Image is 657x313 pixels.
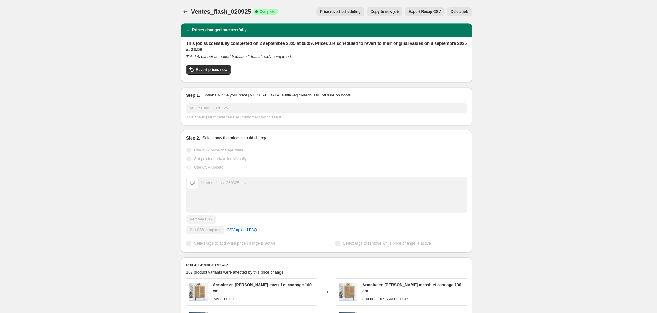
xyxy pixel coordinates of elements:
a: CSV upload FAQ [223,225,261,235]
span: Use bulk price change rules [194,148,243,152]
span: Price revert scheduling [320,9,361,14]
img: 1202-armoire_en_mindi_massif_et_cannage_100_cm-01_80x.jpg [339,283,357,301]
div: 639.00 EUR [362,296,384,302]
img: 1202-armoire_en_mindi_massif_et_cannage_100_cm-01_80x.jpg [189,283,208,301]
h2: Prices changed successfully [192,27,247,33]
span: Armoire en [PERSON_NAME] massif et cannage 100 cm [362,282,461,293]
button: Delete job [447,7,472,16]
button: Export Recap CSV [405,7,444,16]
span: Delete job [451,9,468,14]
span: Armoire en [PERSON_NAME] massif et cannage 100 cm [213,282,312,293]
div: Ventes_flash_260825.csv [201,180,246,186]
p: Optionally give your price [MEDICAL_DATA] a title (eg "March 30% off sale on boots") [203,92,353,98]
strike: 799.00 EUR [386,296,408,302]
span: Export Recap CSV [409,9,441,14]
span: 102 product variants were affected by this price change: [186,270,285,275]
h2: This job successfully completed on 2 septembre 2025 at 08:09. Prices are scheduled to revert to t... [186,40,467,53]
span: This title is just for internal use, customers won't see it [186,115,281,119]
span: CSV upload FAQ [227,227,257,233]
span: Select tags to remove while price change is active [343,241,431,246]
h6: PRICE CHANGE RECAP [186,263,467,268]
button: Price revert scheduling [316,7,364,16]
h2: Step 2. [186,135,200,141]
button: Price change jobs [181,7,190,16]
div: 799.00 EUR [213,296,234,302]
i: This job cannot be edited because it has already completed. [186,54,292,59]
button: Copy to new job [367,7,403,16]
span: Use CSV upload [194,165,223,169]
button: Revert prices now [186,65,231,75]
h2: Step 1. [186,92,200,98]
span: Select tags to add while price change is active [194,241,275,246]
p: Select how the prices should change [203,135,267,141]
span: Complete [259,9,275,14]
span: Set product prices individually [194,156,247,161]
input: 30% off holiday sale [186,103,467,113]
span: Copy to new job [371,9,399,14]
span: Revert prices now [196,67,227,72]
span: Ventes_flash_020925 [191,8,251,15]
